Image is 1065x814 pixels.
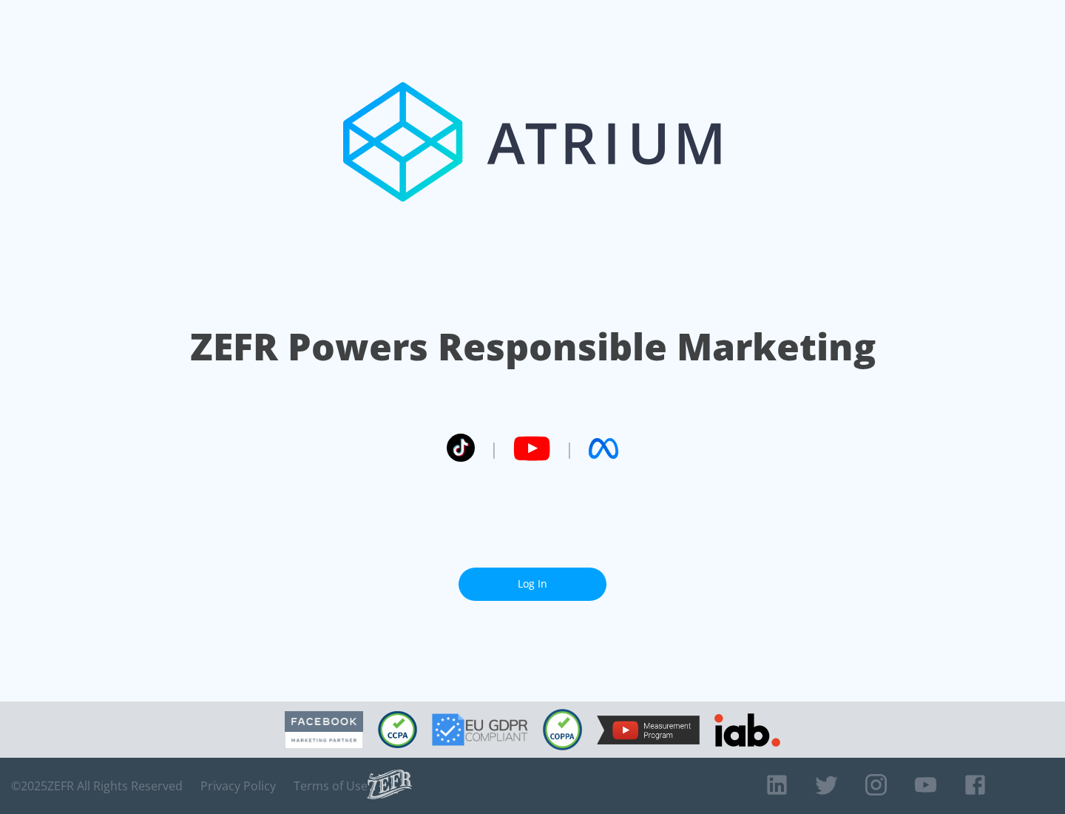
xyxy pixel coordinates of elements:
a: Privacy Policy [200,778,276,793]
img: CCPA Compliant [378,711,417,748]
span: | [490,437,498,460]
a: Log In [459,568,606,601]
img: YouTube Measurement Program [597,716,700,744]
span: © 2025 ZEFR All Rights Reserved [11,778,183,793]
h1: ZEFR Powers Responsible Marketing [190,321,876,372]
a: Terms of Use [294,778,368,793]
img: GDPR Compliant [432,713,528,746]
img: COPPA Compliant [543,709,582,750]
img: IAB [714,713,780,747]
span: | [565,437,574,460]
img: Facebook Marketing Partner [285,711,363,749]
